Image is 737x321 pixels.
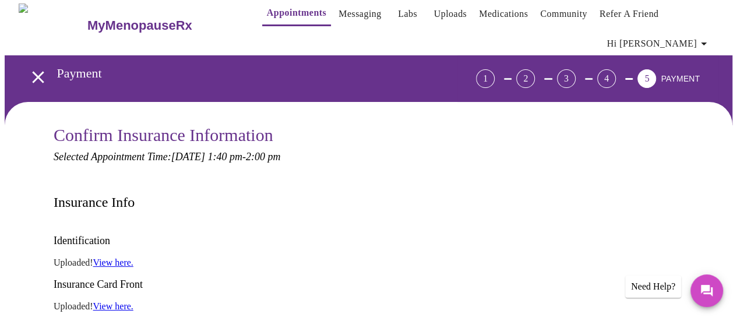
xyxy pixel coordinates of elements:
div: 3 [557,69,576,88]
h3: MyMenopauseRx [87,18,192,33]
a: View here. [93,301,133,311]
a: Uploads [434,6,467,22]
h3: Insurance Card Front [54,278,683,291]
a: MyMenopauseRx [86,5,238,46]
h3: Identification [54,235,683,247]
button: Uploads [429,2,472,26]
p: Uploaded! [54,301,683,312]
button: Messages [690,274,723,307]
p: Uploaded! [54,257,683,268]
img: MyMenopauseRx Logo [19,3,86,47]
a: View here. [93,257,133,267]
a: Appointments [267,5,326,21]
div: 4 [597,69,616,88]
a: Messaging [338,6,381,22]
a: Labs [398,6,417,22]
div: 5 [637,69,656,88]
h3: Confirm Insurance Information [54,125,683,145]
div: 2 [516,69,535,88]
span: Hi [PERSON_NAME] [607,36,711,52]
button: open drawer [21,60,55,94]
div: 1 [476,69,495,88]
div: Need Help? [625,276,681,298]
h3: Payment [57,66,411,81]
button: Hi [PERSON_NAME] [602,32,715,55]
a: Community [540,6,587,22]
button: Messaging [334,2,386,26]
em: Selected Appointment Time: [DATE] 1:40 pm - 2:00 pm [54,151,280,163]
button: Refer a Friend [595,2,664,26]
span: PAYMENT [661,74,700,83]
a: Refer a Friend [600,6,659,22]
button: Medications [474,2,533,26]
button: Community [535,2,592,26]
h3: Insurance Info [54,195,135,210]
button: Appointments [262,1,331,26]
a: Medications [479,6,528,22]
button: Labs [389,2,426,26]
